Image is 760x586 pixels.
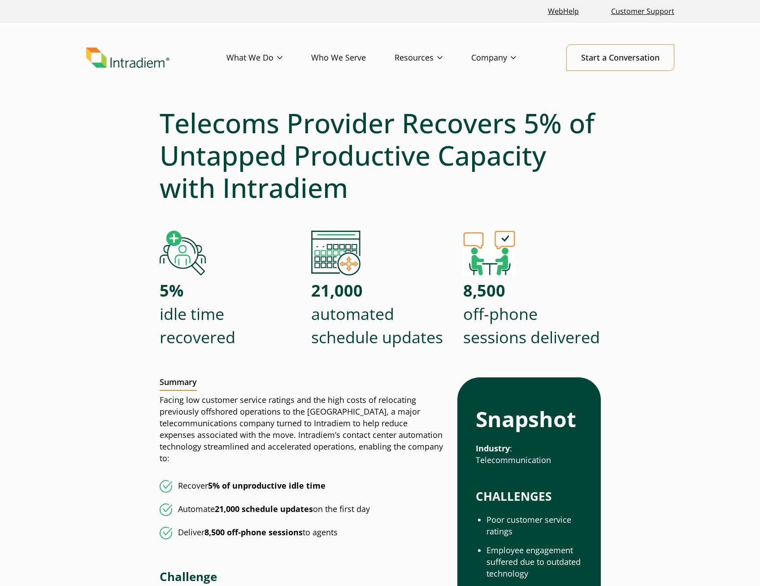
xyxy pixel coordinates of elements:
strong: Snapshot [476,404,576,433]
a: What We Do [226,45,311,71]
a: Customer Support [608,2,678,21]
li: Recover [160,480,443,493]
p: automated schedule updates [311,279,449,349]
img: Intradiem [86,48,169,68]
a: Link to homepage of Intradiem [86,48,226,68]
a: Company [471,45,545,71]
strong: 8,500 [463,280,505,302]
li: Automate on the first day [160,503,443,516]
p: off-phone sessions delivered [463,279,600,349]
h2: Summary [160,377,197,391]
a: Link opens in a new window [544,2,582,21]
li: Poor customer service ratings [486,514,582,538]
p: : Telecommunication [476,443,582,466]
strong: 8,500 off-phone sessions [204,527,303,538]
strong: 5% of unproductive idle time [208,480,326,491]
strong: 5% [160,280,183,302]
p: idle time recovered [160,279,235,349]
strong: 21,000 [311,280,363,302]
p: Facing low customer service ratings and the high costs of relocating previously offshored operati... [160,394,443,464]
li: Deliver to agents [160,527,443,539]
a: Start a Conversation [566,44,674,71]
h1: Telecoms Provider Recovers 5% of Untapped Productive Capacity with Intradiem [160,107,601,204]
li: Employee engagement suffered due to outdated technology [486,545,582,580]
a: Who We Serve [311,45,395,71]
strong: 21,000 schedule updates [215,503,313,514]
strong: Industry [476,443,510,454]
a: Resources [395,45,471,71]
strong: Challenge [160,569,217,585]
strong: CHALLENGES [476,488,552,504]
